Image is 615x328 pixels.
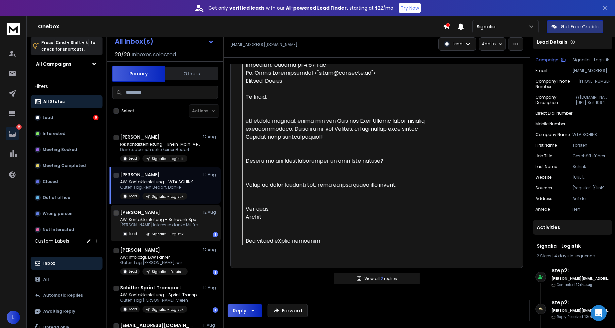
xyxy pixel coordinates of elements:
h3: Custom Labels [35,238,69,244]
p: Press to check for shortcuts. [41,39,95,53]
p: Meeting Completed [43,163,86,168]
span: 4 days in sequence [554,253,595,259]
div: Open Intercom Messenger [591,305,607,321]
p: 9 [16,124,22,130]
p: [PHONE_NUMBER] [578,79,610,89]
p: Try Now [401,5,419,11]
h1: [PERSON_NAME] [120,247,160,253]
p: [EMAIL_ADDRESS][DOMAIN_NAME] [230,42,298,47]
strong: AI-powered Lead Finder, [286,5,348,11]
h6: Step 2 : [551,267,610,275]
button: L [7,311,20,324]
h1: Signalia - Logistik [537,243,608,249]
p: Lead [453,41,463,47]
button: All Status [31,95,102,108]
p: Lead [129,231,137,236]
p: Get Free Credits [561,23,599,30]
span: 2 Steps [537,253,551,259]
p: Lead [129,194,137,199]
a: 9 [6,127,19,140]
button: Inbox [31,257,102,270]
span: 12th, Aug [576,282,592,287]
p: All [43,277,49,282]
span: 12th, Aug [584,314,601,319]
p: Lead [129,156,137,161]
p: Company description [535,95,576,105]
p: Interested [43,131,66,136]
p: Signalia - Logistik [152,194,183,199]
p: [URL][DOMAIN_NAME] [572,175,610,180]
button: Out of office [31,191,102,204]
button: Not Interested [31,223,102,236]
span: 20 / 20 [115,51,130,59]
button: Others [165,66,218,81]
div: 9 [93,115,99,120]
p: Lead [129,307,137,312]
button: Interested [31,127,102,140]
p: [EMAIL_ADDRESS][DOMAIN_NAME] [572,68,610,73]
p: Mobile Number [535,121,565,127]
button: All Campaigns [31,57,102,71]
p: Wrong person [43,211,73,216]
p: Company Phone Number [535,79,578,89]
button: Automatic Replies [31,289,102,302]
p: Last Name [535,164,557,169]
button: Get Free Credits [547,20,603,33]
h1: All Inbox(s) [115,38,153,45]
p: Out of office [43,195,70,200]
p: Geschäftsführer [572,153,610,159]
h1: [PERSON_NAME] [120,134,160,140]
p: Re: Kontakteinleitung - Rhein-Main-Verkehrsverbund GmbH [120,142,200,147]
h1: [PERSON_NAME] [120,171,160,178]
p: Get only with our starting at $22/mo [208,5,393,11]
p: //[DOMAIN_NAME][URL] Seit 1994 schaffen wir die WTA [PERSON_NAME] GmbH durch wertschöpfende Outso... [576,95,610,105]
p: Sources [535,185,552,191]
img: logo [7,23,20,35]
p: Closed [43,179,58,184]
p: Danke, aber ich sehe keinenBedarf [120,147,200,152]
h1: [PERSON_NAME] [120,209,160,216]
button: Closed [31,175,102,188]
button: All Inbox(s) [109,35,219,48]
button: Awaiting Reply [31,305,102,318]
h6: Step 2 : [551,299,610,307]
p: Signalia [477,23,498,30]
div: Reply [233,307,246,314]
p: Signalia - Logistik [152,232,183,237]
button: Forward [268,304,308,317]
p: Job Title [535,153,552,159]
h1: Schiffer Sprint Transport [120,284,181,291]
p: Inbox [43,261,55,266]
button: Meeting Completed [31,159,102,172]
p: Not Interested [43,227,74,232]
p: AW: Kontakteinleitung - Sprint-Transport GmbH [120,292,200,298]
p: WTA SCHINK Verwaltung GmbH [572,132,610,137]
p: Address [535,196,552,201]
p: AW: Info bzgl. LKW Fahrer [120,255,188,260]
p: Company Name [535,132,570,137]
p: Guten Tag, kein Bedarf. Danke [120,185,193,190]
p: Torsten [572,143,610,148]
p: Contacted [557,282,592,287]
h6: [PERSON_NAME][EMAIL_ADDRESS][DOMAIN_NAME] [551,308,610,313]
p: Signalia - Logistik [152,307,183,312]
p: Website [535,175,551,180]
strong: verified leads [229,5,265,11]
button: Reply [228,304,262,317]
label: Select [121,108,134,114]
div: 1 [213,270,218,275]
p: Automatic Replies [43,293,83,298]
p: 12 Aug [203,285,218,290]
div: | [537,253,608,259]
p: Lead Details [537,39,567,45]
p: Guten Tag [PERSON_NAME], vielen [120,298,200,303]
p: View all replies [364,276,397,281]
p: 12 Aug [203,247,218,253]
h1: All Campaigns [36,61,72,67]
p: 11 Aug [203,323,218,328]
p: Reply Received [557,314,601,319]
p: AW: Kontakteinleitung - Schwank Spedition [120,217,200,222]
span: Cmd + Shift + k [55,39,89,46]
